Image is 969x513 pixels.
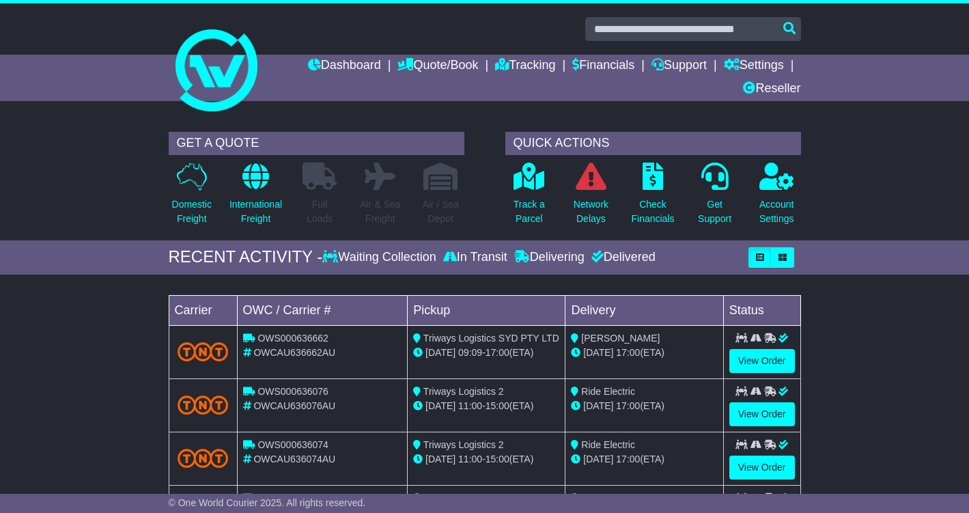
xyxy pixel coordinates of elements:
[169,295,237,325] td: Carrier
[505,132,801,155] div: QUICK ACTIONS
[425,400,455,411] span: [DATE]
[257,493,321,503] span: 883764936655
[698,197,731,226] p: Get Support
[743,78,800,101] a: Reseller
[574,197,608,226] p: Network Delays
[616,454,640,465] span: 17:00
[172,197,212,226] p: Domestic Freight
[423,333,559,344] span: Triways Logistics SYD PTY LTD
[458,347,482,358] span: 09:09
[651,55,707,78] a: Support
[229,197,282,226] p: International Freight
[583,454,613,465] span: [DATE]
[425,454,455,465] span: [DATE]
[581,439,635,450] span: Ride Electric
[458,454,482,465] span: 11:00
[169,132,464,155] div: GET A QUOTE
[169,497,366,508] span: © One World Courier 2025. All rights reserved.
[588,250,656,265] div: Delivered
[229,162,283,234] a: InternationalFreight
[458,400,482,411] span: 11:00
[581,386,635,397] span: Ride Electric
[513,162,546,234] a: Track aParcel
[303,197,337,226] p: Full Loads
[583,400,613,411] span: [DATE]
[571,452,717,467] div: (ETA)
[581,493,667,503] span: Classic Coachworks
[253,347,335,358] span: OWCAU636662AU
[237,295,408,325] td: OWC / Carrier #
[440,250,511,265] div: In Transit
[630,162,675,234] a: CheckFinancials
[495,55,555,78] a: Tracking
[413,452,559,467] div: - (ETA)
[486,454,509,465] span: 15:00
[257,439,328,450] span: OWS000636074
[511,250,588,265] div: Delivering
[253,400,335,411] span: OWCAU636076AU
[425,347,455,358] span: [DATE]
[257,333,328,344] span: OWS000636662
[729,402,795,426] a: View Order
[729,456,795,480] a: View Order
[408,295,565,325] td: Pickup
[759,162,795,234] a: AccountSettings
[583,347,613,358] span: [DATE]
[413,346,559,360] div: - (ETA)
[616,347,640,358] span: 17:00
[616,400,640,411] span: 17:00
[413,399,559,413] div: - (ETA)
[729,349,795,373] a: View Order
[581,333,660,344] span: [PERSON_NAME]
[723,295,800,325] td: Status
[565,295,723,325] td: Delivery
[423,386,504,397] span: Triways Logistics 2
[422,197,459,226] p: Air / Sea Depot
[571,399,717,413] div: (ETA)
[486,347,509,358] span: 17:00
[423,493,542,503] span: Kunpeng Sport Product Ltd.
[169,247,323,267] div: RECENT ACTIVITY -
[322,250,439,265] div: Waiting Collection
[423,439,504,450] span: Triways Logistics 2
[308,55,381,78] a: Dashboard
[360,197,400,226] p: Air & Sea Freight
[178,449,229,467] img: TNT_Domestic.png
[514,197,545,226] p: Track a Parcel
[573,162,609,234] a: NetworkDelays
[178,342,229,361] img: TNT_Domestic.png
[253,454,335,465] span: OWCAU636074AU
[571,346,717,360] div: (ETA)
[631,197,674,226] p: Check Financials
[178,396,229,414] img: TNT_Domestic.png
[397,55,478,78] a: Quote/Book
[572,55,634,78] a: Financials
[257,386,328,397] span: OWS000636076
[724,55,784,78] a: Settings
[486,400,509,411] span: 15:00
[697,162,732,234] a: GetSupport
[759,197,794,226] p: Account Settings
[171,162,212,234] a: DomesticFreight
